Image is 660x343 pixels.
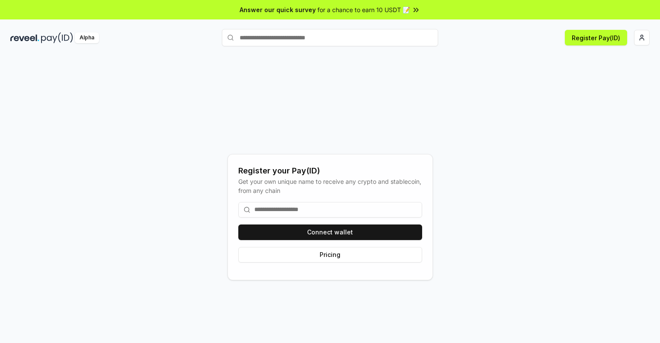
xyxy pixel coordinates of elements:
img: pay_id [41,32,73,43]
span: Answer our quick survey [240,5,316,14]
img: reveel_dark [10,32,39,43]
div: Get your own unique name to receive any crypto and stablecoin, from any chain [238,177,422,195]
button: Connect wallet [238,224,422,240]
button: Register Pay(ID) [565,30,627,45]
div: Register your Pay(ID) [238,165,422,177]
span: for a chance to earn 10 USDT 📝 [317,5,410,14]
button: Pricing [238,247,422,263]
div: Alpha [75,32,99,43]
